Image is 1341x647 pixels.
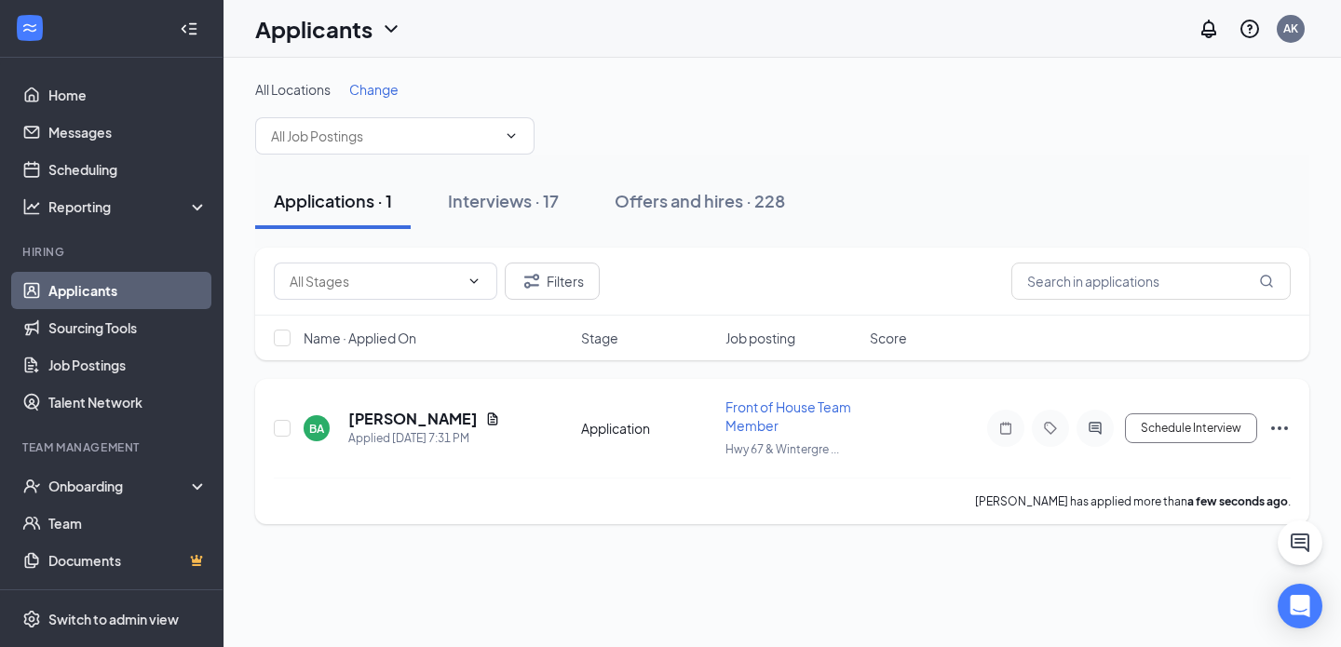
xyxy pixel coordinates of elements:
[48,542,208,579] a: DocumentsCrown
[349,81,399,98] span: Change
[309,421,324,437] div: BA
[1125,413,1257,443] button: Schedule Interview
[1039,421,1062,436] svg: Tag
[48,384,208,421] a: Talent Network
[1198,18,1220,40] svg: Notifications
[1187,494,1288,508] b: a few seconds ago
[274,189,392,212] div: Applications · 1
[1011,263,1291,300] input: Search in applications
[48,579,208,616] a: SurveysCrown
[271,126,496,146] input: All Job Postings
[581,329,618,347] span: Stage
[48,151,208,188] a: Scheduling
[504,128,519,143] svg: ChevronDown
[48,610,179,628] div: Switch to admin view
[48,346,208,384] a: Job Postings
[1239,18,1261,40] svg: QuestionInfo
[48,309,208,346] a: Sourcing Tools
[48,272,208,309] a: Applicants
[348,429,500,448] div: Applied [DATE] 7:31 PM
[1084,421,1106,436] svg: ActiveChat
[521,270,543,292] svg: Filter
[22,197,41,216] svg: Analysis
[290,271,459,291] input: All Stages
[1268,417,1291,439] svg: Ellipses
[725,329,795,347] span: Job posting
[348,409,478,429] h5: [PERSON_NAME]
[48,477,192,495] div: Onboarding
[1283,20,1298,36] div: AK
[22,439,204,455] div: Team Management
[485,411,500,426] svg: Document
[1259,274,1274,289] svg: MagnifyingGlass
[22,477,41,495] svg: UserCheck
[995,421,1017,436] svg: Note
[448,189,559,212] div: Interviews · 17
[180,20,198,38] svg: Collapse
[48,197,209,216] div: Reporting
[505,263,600,300] button: Filter Filters
[581,419,714,438] div: Application
[975,493,1291,509] p: [PERSON_NAME] has applied more than .
[467,274,481,289] svg: ChevronDown
[1289,532,1311,554] svg: ChatActive
[304,329,416,347] span: Name · Applied On
[48,505,208,542] a: Team
[615,189,785,212] div: Offers and hires · 228
[22,244,204,260] div: Hiring
[48,114,208,151] a: Messages
[255,81,331,98] span: All Locations
[725,442,839,456] span: Hwy 67 & Wintergre ...
[48,76,208,114] a: Home
[20,19,39,37] svg: WorkstreamLogo
[255,13,372,45] h1: Applicants
[725,398,851,434] span: Front of House Team Member
[1278,584,1322,628] div: Open Intercom Messenger
[22,610,41,628] svg: Settings
[380,18,402,40] svg: ChevronDown
[870,329,907,347] span: Score
[1278,520,1322,565] button: ChatActive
